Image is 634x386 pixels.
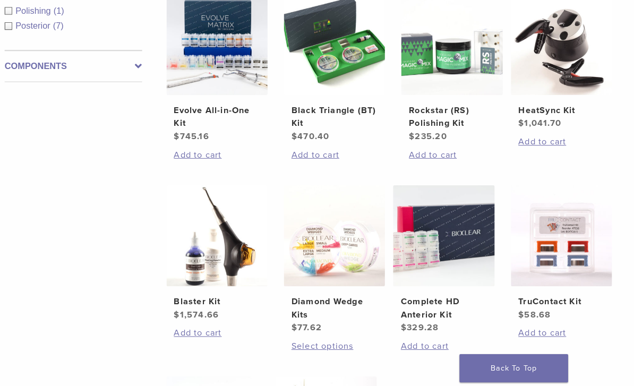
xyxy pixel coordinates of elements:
[506,181,605,280] img: TruContact Kit
[398,332,482,345] a: Add to cart: “Complete HD Anterior Kit”
[176,101,260,127] h2: Evolve All-in-One Kit
[513,115,519,126] span: $
[406,128,443,139] bdi: 235.20
[292,101,375,127] h2: Black Triangle (BT) Kit
[11,58,145,71] label: Components
[292,315,297,325] span: $
[22,21,58,30] span: Posterior
[398,315,435,325] bdi: 329.28
[391,181,490,280] img: Complete HD Anterior Kit
[456,346,562,374] a: Back To Top
[406,101,490,127] h2: Rockstar (RS) Polishing Kit
[513,115,555,126] bdi: 1,041.70
[176,319,260,332] a: Add to cart: “Blaster Kit”
[176,302,220,313] bdi: 1,574.66
[513,132,597,145] a: Add to cart: “HeatSync Kit”
[513,319,597,332] a: Add to cart: “TruContact Kit”
[398,288,482,314] h2: Complete HD Anterior Kit
[513,288,597,301] h2: TruContact Kit
[406,128,412,139] span: $
[513,101,597,114] h2: HeatSync Kit
[169,181,268,280] img: Blaster Kit
[292,315,321,325] bdi: 77.62
[391,181,490,327] a: Complete HD Anterior KitComplete HD Anterior Kit $329.28
[292,128,297,139] span: $
[58,21,69,30] span: (7)
[176,145,260,158] a: Add to cart: “Evolve All-in-One Kit”
[22,6,59,15] span: Polishing
[176,128,182,139] span: $
[398,315,404,325] span: $
[59,6,70,15] span: (1)
[292,332,375,345] a: Select options for “Diamond Wedge Kits”
[176,288,260,301] h2: Blaster Kit
[506,181,605,314] a: TruContact KitTruContact Kit $58.68
[292,128,329,139] bdi: 470.40
[176,128,211,139] bdi: 745.16
[169,181,268,314] a: Blaster KitBlaster Kit $1,574.66
[513,302,545,313] bdi: 58.68
[406,145,490,158] a: Add to cart: “Rockstar (RS) Polishing Kit”
[284,181,383,280] img: Diamond Wedge Kits
[513,302,519,313] span: $
[284,181,383,327] a: Diamond Wedge KitsDiamond Wedge Kits $77.62
[292,288,375,314] h2: Diamond Wedge Kits
[176,302,182,313] span: $
[292,145,375,158] a: Add to cart: “Black Triangle (BT) Kit”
